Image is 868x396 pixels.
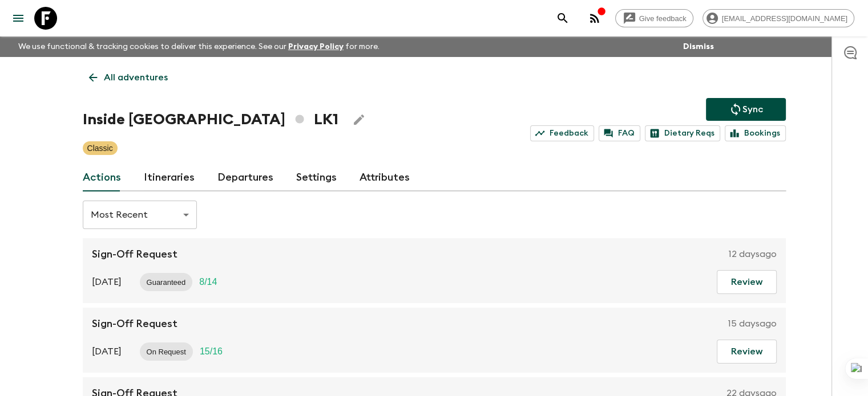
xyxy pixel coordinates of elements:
[192,273,224,291] div: Trip Fill
[200,345,223,358] p: 15 / 16
[14,36,384,57] p: We use functional & tracking cookies to deliver this experience. See our for more.
[83,108,338,131] h1: Inside [GEOGRAPHIC_DATA] LK1
[296,164,337,191] a: Settings
[530,125,594,141] a: Feedback
[716,14,854,23] span: [EMAIL_ADDRESS][DOMAIN_NAME]
[360,164,410,191] a: Attributes
[633,14,693,23] span: Give feedback
[551,7,574,30] button: search adventures
[83,66,174,89] a: All adventures
[706,98,786,121] button: Sync adventure departures to the booking engine
[104,71,168,84] p: All adventures
[140,348,193,356] span: On Request
[348,108,370,131] button: Edit Adventure Title
[725,125,786,141] a: Bookings
[92,317,177,330] p: Sign-Off Request
[615,9,693,27] a: Give feedback
[83,199,197,231] div: Most Recent
[92,275,122,289] p: [DATE]
[742,103,763,116] p: Sync
[7,7,30,30] button: menu
[703,9,854,27] div: [EMAIL_ADDRESS][DOMAIN_NAME]
[217,164,273,191] a: Departures
[87,142,113,154] p: Classic
[140,278,193,287] span: Guaranteed
[729,247,777,261] p: 12 days ago
[680,39,717,55] button: Dismiss
[92,345,122,358] p: [DATE]
[92,247,177,261] p: Sign-Off Request
[144,164,195,191] a: Itineraries
[83,164,121,191] a: Actions
[717,340,777,364] button: Review
[193,342,229,361] div: Trip Fill
[728,317,777,330] p: 15 days ago
[645,125,720,141] a: Dietary Reqs
[199,275,217,289] p: 8 / 14
[288,43,344,51] a: Privacy Policy
[599,125,640,141] a: FAQ
[717,270,777,294] button: Review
